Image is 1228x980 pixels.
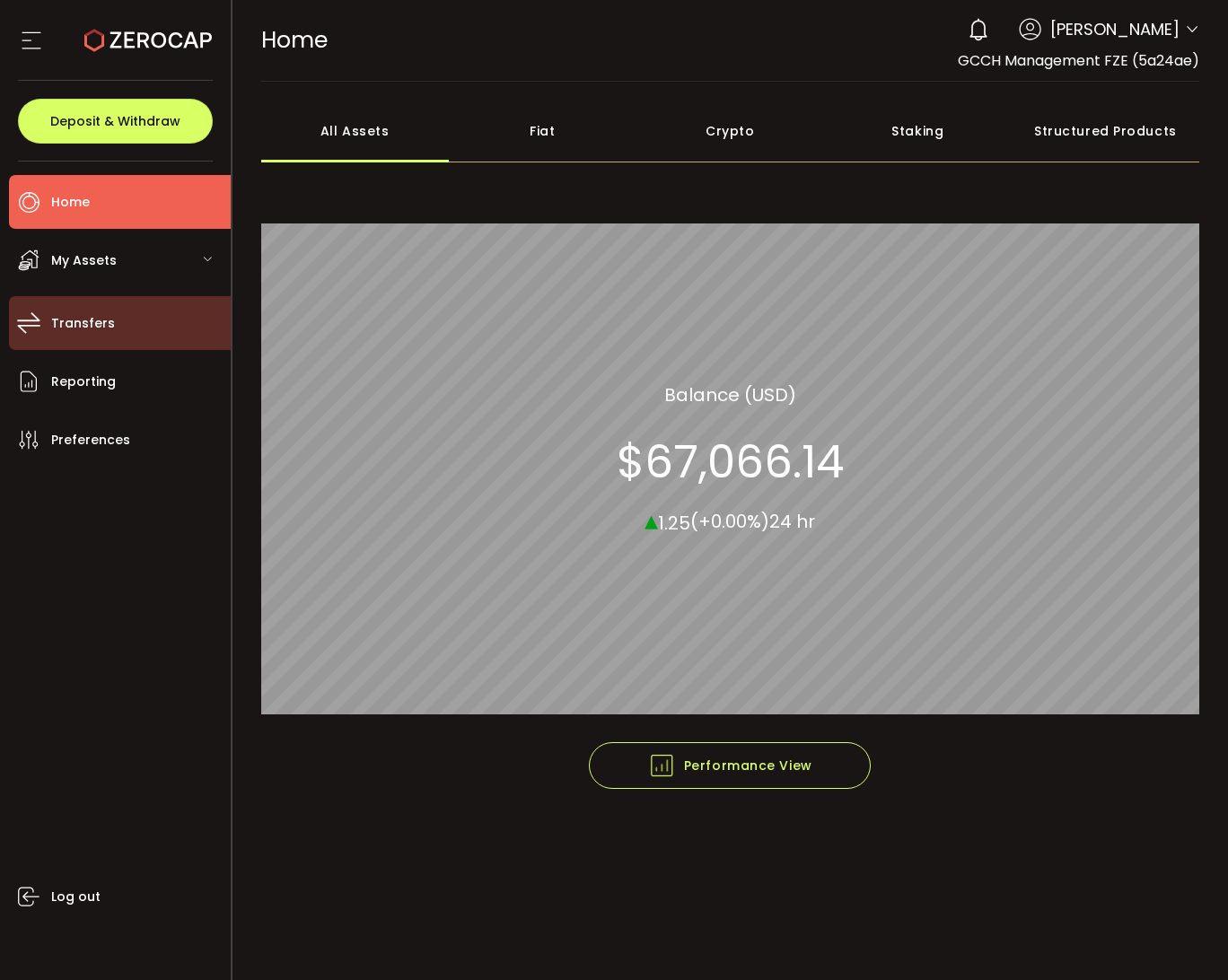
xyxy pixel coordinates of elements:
section: Balance (USD) [664,381,796,407]
span: [PERSON_NAME] [1050,17,1180,41]
div: Structured Products [1012,100,1199,162]
span: My Assets [51,248,117,274]
span: (+0.00%) [690,509,769,534]
span: Home [51,189,90,215]
button: Performance View [589,742,871,789]
section: $67,066.14 [617,434,844,488]
span: Home [261,24,328,56]
span: Preferences [51,427,130,453]
div: Staking [824,100,1012,162]
span: 1.25 [658,510,690,535]
div: Fiat [449,100,636,162]
div: All Assets [261,100,449,162]
span: Reporting [51,369,116,395]
span: GCCH Management FZE (5a24ae) [958,50,1199,71]
span: 24 hr [769,509,815,534]
div: Crypto [636,100,824,162]
span: Deposit & Withdraw [50,115,180,127]
span: Performance View [648,752,812,779]
iframe: Chat Widget [1138,894,1228,980]
span: ▴ [645,500,658,538]
span: Transfers [51,311,115,337]
button: Deposit & Withdraw [18,99,213,144]
span: Log out [51,884,101,910]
